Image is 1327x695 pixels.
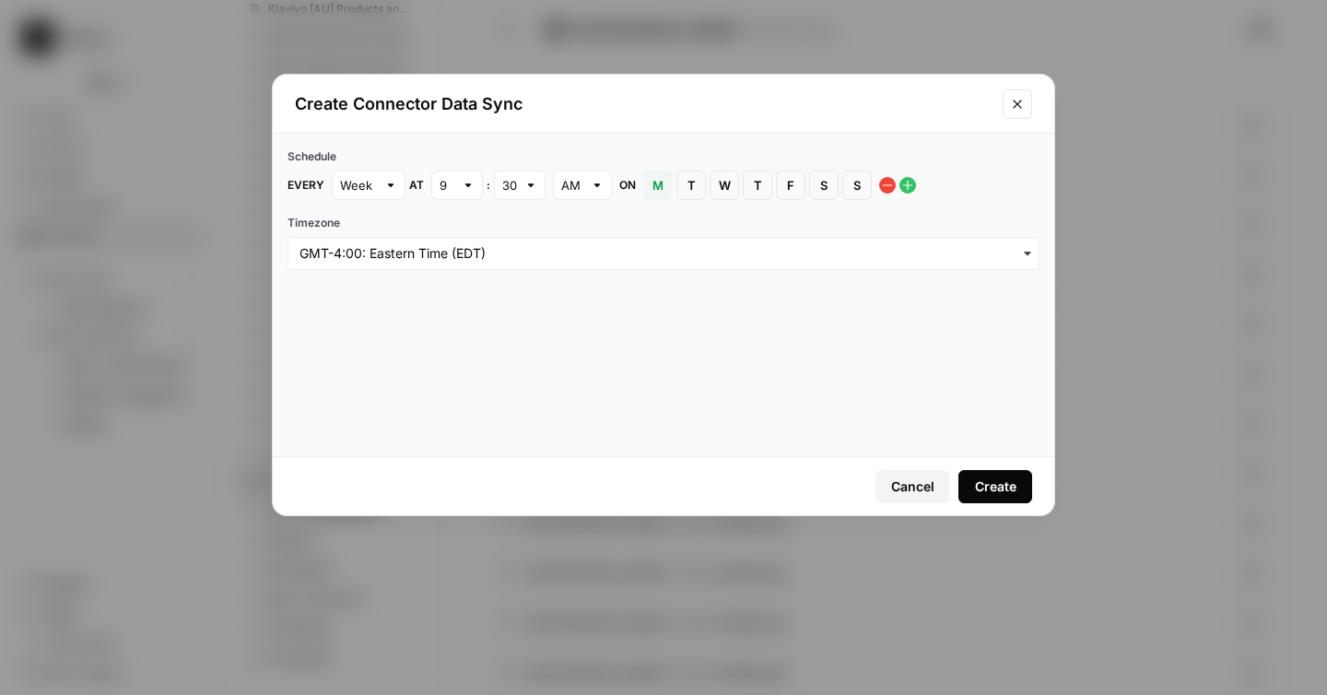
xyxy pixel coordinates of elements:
button: Cancel [875,470,949,503]
input: 9 [440,176,454,194]
span: F [785,176,796,194]
input: AM [561,176,583,194]
button: T [676,171,706,200]
div: Cancel [891,477,934,496]
button: S [809,171,839,200]
div: Schedule [288,148,1039,165]
span: Every [288,177,324,194]
button: M [643,171,673,200]
span: T [686,176,697,194]
button: T [743,171,772,200]
span: M [652,176,663,194]
span: S [818,176,829,194]
span: S [851,176,863,194]
span: at [409,177,424,194]
button: Create [958,470,1032,503]
span: : [487,177,490,194]
input: Week [340,176,377,194]
button: W [710,171,739,200]
h2: Create Connector Data Sync [295,91,992,117]
span: on [619,177,636,194]
button: F [776,171,805,200]
label: Timezone [288,215,1039,231]
input: 30 [502,176,517,194]
div: Create [975,477,1016,496]
input: GMT-4:00: Eastern Time (EDT) [299,244,1028,263]
span: T [752,176,763,194]
button: S [842,171,872,200]
span: W [719,176,730,194]
button: Close modal [1003,89,1032,119]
